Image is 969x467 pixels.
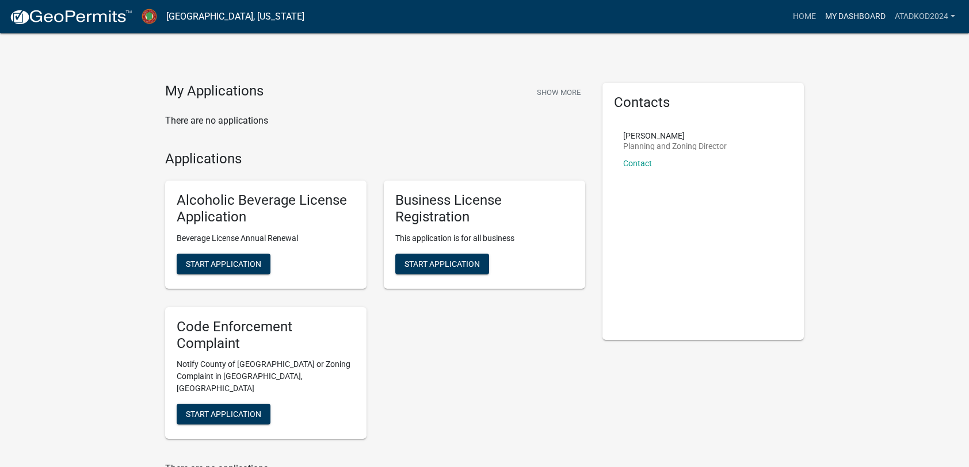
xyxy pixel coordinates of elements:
span: Start Application [186,409,261,419]
span: Start Application [405,259,480,268]
img: Jasper County, Georgia [142,9,157,24]
button: Show More [532,83,585,102]
p: [PERSON_NAME] [623,132,727,140]
p: Planning and Zoning Director [623,142,727,150]
h5: Code Enforcement Complaint [177,319,355,352]
h4: Applications [165,151,585,167]
h5: Contacts [614,94,792,111]
p: Beverage License Annual Renewal [177,232,355,244]
button: Start Application [395,254,489,274]
a: ATadkod2024 [890,6,960,28]
button: Start Application [177,404,270,424]
p: There are no applications [165,114,585,128]
span: Start Application [186,259,261,268]
h5: Alcoholic Beverage License Application [177,192,355,225]
a: [GEOGRAPHIC_DATA], [US_STATE] [166,7,304,26]
h4: My Applications [165,83,264,100]
a: Contact [623,159,652,168]
p: Notify County of [GEOGRAPHIC_DATA] or Zoning Complaint in [GEOGRAPHIC_DATA], [GEOGRAPHIC_DATA] [177,358,355,395]
a: Home [788,6,821,28]
p: This application is for all business [395,232,574,244]
a: My Dashboard [821,6,890,28]
wm-workflow-list-section: Applications [165,151,585,449]
button: Start Application [177,254,270,274]
h5: Business License Registration [395,192,574,225]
